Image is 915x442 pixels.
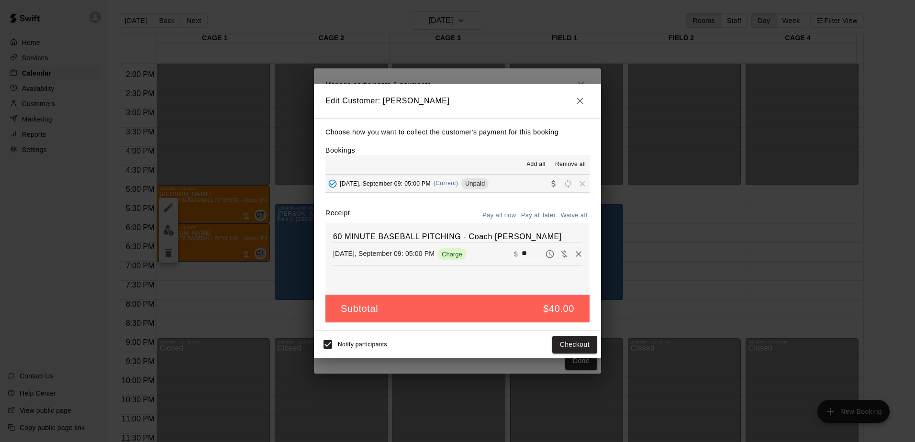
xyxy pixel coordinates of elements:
[557,249,571,257] span: Waive payment
[325,177,340,191] button: Added - Collect Payment
[434,180,458,187] span: (Current)
[333,231,582,243] h6: 60 MINUTE BASEBALL PITCHING - Coach [PERSON_NAME]
[480,208,519,223] button: Pay all now
[325,208,350,223] label: Receipt
[438,251,466,258] span: Charge
[519,208,558,223] button: Pay all later
[543,302,574,315] h5: $40.00
[325,126,590,138] p: Choose how you want to collect the customer's payment for this booking
[314,84,601,118] h2: Edit Customer: [PERSON_NAME]
[555,160,586,169] span: Remove all
[514,249,518,259] p: $
[340,180,431,187] span: [DATE], September 09: 05:00 PM
[558,208,590,223] button: Waive all
[325,175,590,192] button: Added - Collect Payment[DATE], September 09: 05:00 PM(Current)UnpaidCollect paymentRescheduleRemove
[547,179,561,187] span: Collect payment
[333,249,435,258] p: [DATE], September 09: 05:00 PM
[575,179,590,187] span: Remove
[551,157,590,172] button: Remove all
[325,146,355,154] label: Bookings
[526,160,546,169] span: Add all
[561,179,575,187] span: Reschedule
[543,249,557,257] span: Pay later
[571,247,586,261] button: Remove
[552,336,597,354] button: Checkout
[521,157,551,172] button: Add all
[461,180,489,187] span: Unpaid
[338,342,387,348] span: Notify participants
[341,302,378,315] h5: Subtotal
